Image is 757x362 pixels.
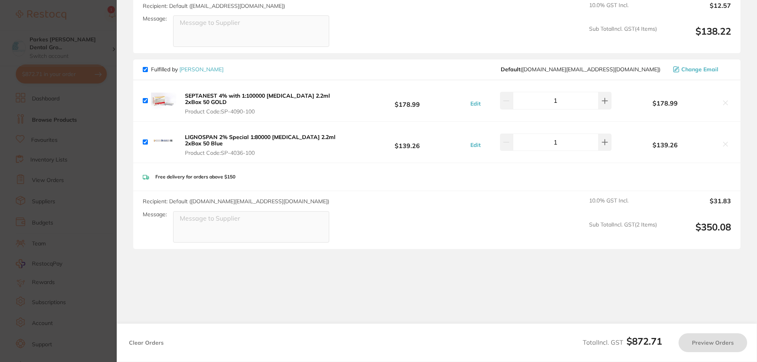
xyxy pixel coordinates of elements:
b: LIGNOSPAN 2% Special 1:80000 [MEDICAL_DATA] 2.2ml 2xBox 50 Blue [185,134,336,147]
span: Sub Total Incl. GST ( 4 Items) [589,26,657,47]
button: SEPTANEST 4% with 1:100000 [MEDICAL_DATA] 2.2ml 2xBox 50 GOLD Product Code:SP-4090-100 [183,92,349,115]
button: LIGNOSPAN 2% Special 1:80000 [MEDICAL_DATA] 2.2ml 2xBox 50 Blue Product Code:SP-4036-100 [183,134,349,156]
span: 10.0 % GST Incl. [589,197,657,215]
b: $178.99 [613,100,717,107]
button: Preview Orders [679,333,747,352]
p: Free delivery for orders above $150 [155,174,235,180]
b: $178.99 [349,93,466,108]
span: Product Code: SP-4036-100 [185,150,346,156]
img: Z2xteGk0bA [151,88,176,113]
span: Sub Total Incl. GST ( 2 Items) [589,221,657,243]
button: Edit [468,100,483,107]
span: Total Incl. GST [583,338,662,346]
button: Change Email [671,66,731,73]
output: $12.57 [663,2,731,19]
b: Default [501,66,520,73]
p: Fulfilled by [151,66,224,72]
b: SEPTANEST 4% with 1:100000 [MEDICAL_DATA] 2.2ml 2xBox 50 GOLD [185,92,330,106]
output: $138.22 [663,26,731,47]
b: $139.26 [613,141,717,149]
b: $139.26 [349,135,466,150]
button: Edit [468,141,483,149]
button: Clear Orders [127,333,166,352]
output: $350.08 [663,221,731,243]
span: 10.0 % GST Incl. [589,2,657,19]
span: Recipient: Default ( [DOMAIN_NAME][EMAIL_ADDRESS][DOMAIN_NAME] ) [143,198,329,205]
label: Message: [143,15,167,22]
output: $31.83 [663,197,731,215]
span: Change Email [681,66,718,72]
label: Message: [143,211,167,218]
span: Recipient: Default ( [EMAIL_ADDRESS][DOMAIN_NAME] ) [143,2,285,9]
span: customer.care@henryschein.com.au [501,66,660,72]
img: aTV3ejdjYg [151,130,176,155]
span: Product Code: SP-4090-100 [185,108,346,115]
a: [PERSON_NAME] [179,66,224,73]
b: $872.71 [626,335,662,347]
